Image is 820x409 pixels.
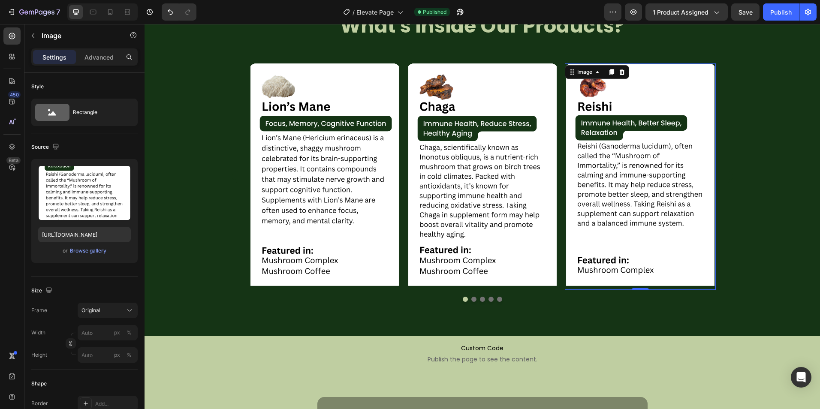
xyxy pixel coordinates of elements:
[69,247,107,255] button: Browse gallery
[124,328,134,338] button: px
[56,7,60,17] p: 7
[8,91,21,98] div: 450
[73,102,125,122] div: Rectangle
[78,347,138,363] input: px%
[124,350,134,360] button: px
[420,39,571,266] img: Reishi Mushroom Card Featuring Immune Health, Better Sleep, and Relaxation Benefits in Altiva Mus...
[42,53,66,62] p: Settings
[162,3,196,21] div: Undo/Redo
[31,83,44,90] div: Style
[262,39,413,266] img: Chaga Mushroom Card with Immune Health, Stress Reduction, and Healthy Aging Benefits in Altiva Fu...
[31,307,47,314] label: Frame
[731,3,760,21] button: Save
[6,157,21,164] div: Beta
[739,9,753,16] span: Save
[353,8,355,17] span: /
[653,8,708,17] span: 1 product assigned
[78,303,138,318] button: Original
[31,329,45,337] label: Width
[78,325,138,340] input: px%
[38,166,131,220] img: preview-image
[145,24,820,409] iframe: Design area
[31,141,61,153] div: Source
[38,227,131,242] input: https://example.com/image.jpg
[770,8,792,17] div: Publish
[423,8,446,16] span: Published
[31,351,47,359] label: Height
[31,400,48,407] div: Border
[127,329,132,337] div: %
[318,273,323,278] button: Dot
[127,351,132,359] div: %
[70,247,106,255] div: Browse gallery
[42,30,115,41] p: Image
[431,44,449,52] div: Image
[63,246,68,256] span: or
[344,273,349,278] button: Dot
[112,350,122,360] button: %
[335,273,341,278] button: Dot
[327,273,332,278] button: Dot
[84,53,114,62] p: Advanced
[95,400,136,408] div: Add...
[114,329,120,337] div: px
[763,3,799,21] button: Publish
[31,380,47,388] div: Shape
[112,328,122,338] button: %
[577,144,594,161] button: Carousel Next Arrow
[81,307,100,314] span: Original
[645,3,728,21] button: 1 product assigned
[791,367,811,388] div: Open Intercom Messenger
[31,285,54,297] div: Size
[3,3,64,21] button: 7
[356,8,394,17] span: Elevate Page
[353,273,358,278] button: Dot
[114,351,120,359] div: px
